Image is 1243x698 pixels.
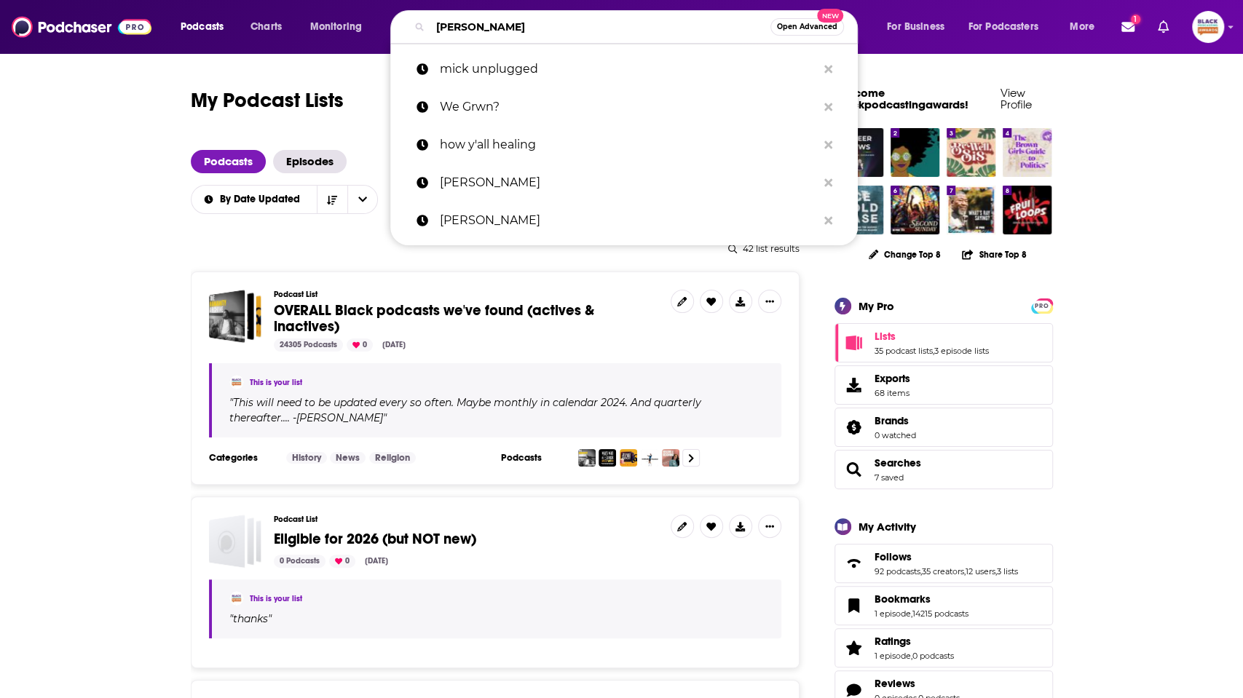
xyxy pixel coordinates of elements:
span: , [920,566,922,576]
span: , [911,608,912,619]
a: 3 episode lists [934,346,989,356]
span: thanks [233,612,268,625]
div: 0 Podcasts [274,555,325,568]
a: Podcasts [191,150,266,173]
a: Ratings [875,635,954,648]
p: how y'all healing [440,126,817,164]
a: 35 creators [922,566,964,576]
span: Exports [875,372,910,385]
img: Stitch Please [891,128,939,177]
a: Eligible for 2026 (but NOT new) [209,515,262,568]
a: History [286,452,327,464]
span: , [933,346,934,356]
p: mick unplugged [440,50,817,88]
span: Brands [834,408,1053,447]
img: The Black Picture Podcast [620,449,637,467]
a: The Brown Girls Guide to Politics [1003,128,1051,177]
img: Queer News [834,128,883,177]
img: What's Ray Saying? [947,186,995,234]
img: blackpodcastingawards [229,375,244,389]
span: Lists [834,323,1053,362]
div: My Activity [859,520,916,534]
div: [DATE] [359,555,394,568]
a: 3 lists [997,566,1018,576]
button: Open AdvancedNew [770,18,844,36]
button: open menu [300,15,381,39]
button: Show More Button [758,290,781,313]
span: Logged in as blackpodcastingawards [1192,11,1224,43]
a: This is your list [250,594,302,603]
span: " " [229,396,701,424]
span: 1 [1131,15,1140,24]
a: Religion [369,452,416,464]
a: Eligible for 2026 (but NOT new) [274,531,476,547]
span: , [964,566,966,576]
h3: Podcasts [501,452,567,464]
a: News [330,452,366,464]
img: Healing & Becoming [662,449,679,467]
a: Searches [875,456,921,469]
a: Lists [840,333,869,353]
div: 0 [347,338,373,352]
span: Searches [834,450,1053,489]
a: Welcome blackpodcastingawards! [834,86,968,111]
img: Who's Who In Black Hollywood with Adell Henderson [599,449,616,467]
a: Lists [875,330,989,343]
span: More [1070,17,1094,37]
span: , [911,651,912,661]
span: Charts [250,17,282,37]
span: Reviews [875,677,915,690]
a: 12 users [966,566,995,576]
a: how y'all healing [390,126,858,164]
a: 1 episode [875,608,911,619]
button: open menu [170,15,242,39]
a: Podchaser - Follow, Share and Rate Podcasts [12,13,151,41]
p: Malvina Cochran [440,164,817,202]
span: OVERALL Black podcasts we've found (actives & inactives) [274,301,594,336]
a: 92 podcasts [875,566,920,576]
a: 14215 podcasts [912,608,968,619]
span: Podcasts [181,17,224,37]
a: PRO [1033,299,1051,310]
a: 0 podcasts [912,651,954,661]
img: Second Sunday [891,186,939,234]
span: Ratings [875,635,911,648]
button: open menu [959,15,1059,39]
span: Exports [840,375,869,395]
span: Monitoring [310,17,362,37]
a: Charts [241,15,291,39]
span: PRO [1033,301,1051,312]
p: We Grwn? [440,88,817,126]
a: [PERSON_NAME] [390,202,858,239]
h3: Podcast List [274,515,659,524]
div: 0 [329,555,355,568]
a: Bookmarks [875,592,968,606]
div: 24305 Podcasts [274,338,343,352]
h1: My Podcast Lists [191,87,344,115]
a: Bookmarks [840,595,869,616]
span: This will need to be updated every so often. Maybe monthly in calendar 2024. And quarterly therea... [229,396,701,424]
button: Change Top 8 [860,245,950,263]
input: Search podcasts, credits, & more... [430,15,770,39]
div: My Pro [859,299,894,313]
span: Follows [834,544,1053,583]
span: OVERALL Black podcasts we've found (actives & inactives) [209,290,262,343]
h3: Podcast List [274,290,659,299]
a: 0 watched [875,430,916,440]
span: New [817,9,843,23]
button: Show More Button [758,515,781,538]
a: 7 saved [875,472,904,483]
a: We Grwn? [390,88,858,126]
img: Fruitloops: Serial Killers of Color [1003,186,1051,234]
span: Bookmarks [875,592,931,606]
span: Lists [875,330,896,343]
a: Follows [840,553,869,574]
